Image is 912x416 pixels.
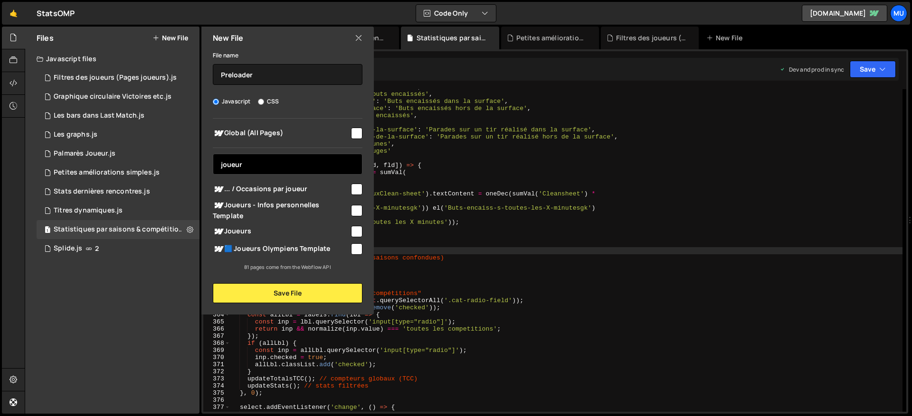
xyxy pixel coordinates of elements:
button: New File [152,34,188,42]
div: 16391/44422.js [37,125,199,144]
div: Petites améliorations simples.js [54,168,160,177]
div: Javascript files [25,49,199,68]
div: 16391/44345.js [37,239,199,258]
div: Stats dernières rencontres.js [54,187,150,196]
label: Javascript [213,97,251,106]
div: 373 [203,375,230,382]
div: Petites améliorations simples.js [516,33,588,43]
div: Graphique circulaire Victoires etc.js [54,92,171,101]
div: 371 [203,361,230,368]
div: 16391/44625.js [37,144,199,163]
label: File name [213,51,238,60]
input: Name [213,64,362,85]
button: Save [850,61,896,78]
h2: Files [37,33,54,43]
input: Search pages [213,154,362,175]
div: 16391/44641.js [37,163,199,182]
a: [DOMAIN_NAME] [802,5,887,22]
div: 370 [203,354,230,361]
span: 1 [45,227,50,234]
div: Statistiques par saisons & compétitions.js [54,225,185,234]
div: 366 [203,325,230,333]
div: Filtres des joueurs (Pages joueurs).js [616,33,687,43]
div: Statistiques par saisons & compétitions.js [417,33,488,43]
div: 374 [203,382,230,389]
div: 16391/44626.js [37,201,199,220]
div: Dev and prod in sync [779,65,844,74]
input: Javascript [213,99,219,105]
div: 375 [203,389,230,397]
div: Palmarès Joueur.js [54,149,115,158]
div: 376 [203,397,230,404]
div: 16391/44620.js [37,68,199,87]
span: 2 [95,245,99,252]
div: 16391/44630.js [37,106,199,125]
div: Les bars dans Last Match.js [54,111,144,120]
a: 🤙 [2,2,25,25]
div: Les graphs.js [54,130,97,139]
span: ... / Occasions par joueur [213,184,350,195]
div: 377 [203,404,230,411]
div: 16391/44760.js [37,87,199,106]
button: Save File [213,283,362,303]
span: 🟦 Joueurs Olympiens Template [213,243,350,255]
div: 365 [203,318,230,325]
div: StatsOMP [37,8,75,19]
div: 364 [203,311,230,318]
label: CSS [258,97,279,106]
h2: New File [213,33,243,43]
button: Code Only [416,5,496,22]
span: Joueurs [213,226,350,237]
div: 367 [203,333,230,340]
div: 16391/44411.js [37,182,199,201]
div: Splide.js [54,244,82,253]
div: 16391/44367.js [37,220,203,239]
div: 369 [203,347,230,354]
div: Filtres des joueurs (Pages joueurs).js [54,74,177,82]
div: 372 [203,368,230,375]
div: New File [706,33,746,43]
span: Joueurs - Infos personnelles Template [213,200,350,221]
span: Global (All Pages) [213,128,350,139]
div: 368 [203,340,230,347]
small: 81 pages come from the Webflow API [244,264,331,270]
a: Mu [890,5,907,22]
input: CSS [258,99,264,105]
div: Titres dynamiques.js [54,206,123,215]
